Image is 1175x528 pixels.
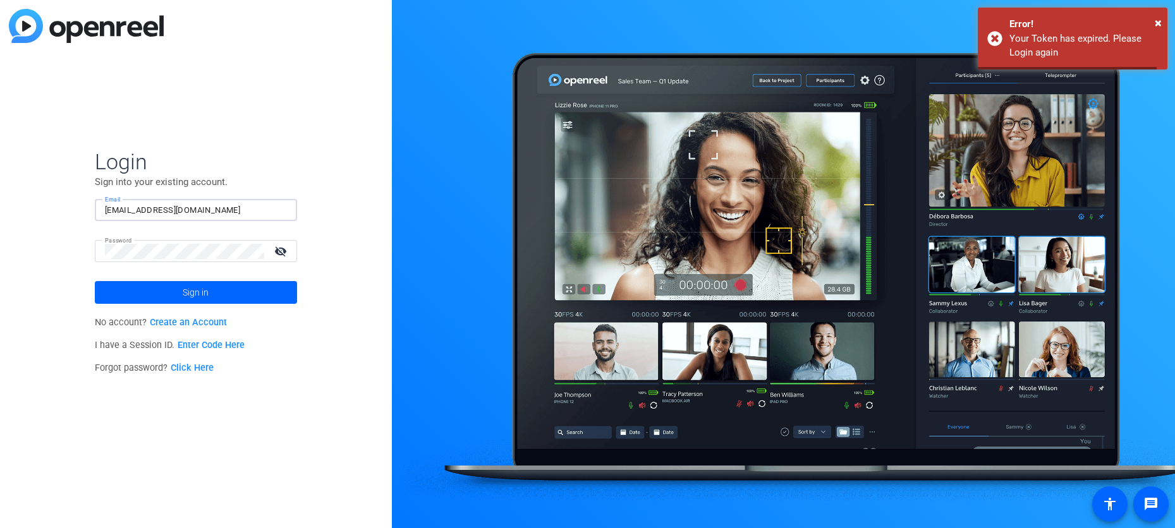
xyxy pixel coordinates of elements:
input: Enter Email Address [105,203,287,218]
mat-icon: message [1143,496,1159,512]
a: Click Here [171,363,214,373]
mat-label: Email [105,196,121,203]
span: I have a Session ID. [95,340,245,351]
a: Create an Account [150,317,227,328]
button: Sign in [95,281,297,304]
mat-icon: accessibility [1102,496,1117,512]
p: Sign into your existing account. [95,175,297,189]
mat-icon: visibility_off [267,242,297,260]
span: Login [95,148,297,175]
a: Enter Code Here [178,340,245,351]
div: Error! [1009,17,1158,32]
div: Your Token has expired. Please Login again [1009,32,1158,60]
span: Forgot password? [95,363,214,373]
button: Close [1155,13,1162,32]
img: blue-gradient.svg [9,9,164,43]
span: No account? [95,317,227,328]
span: × [1155,15,1162,30]
mat-label: Password [105,237,132,244]
span: Sign in [183,277,209,308]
